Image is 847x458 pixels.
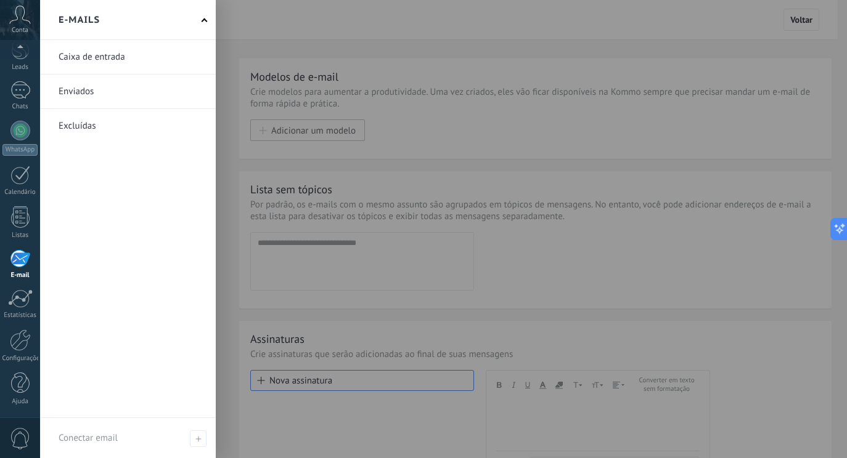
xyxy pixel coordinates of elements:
[2,103,38,111] div: Chats
[12,26,28,34] span: Conta
[2,271,38,279] div: E-mail
[59,1,100,39] h2: E-mails
[2,144,38,156] div: WhatsApp
[2,311,38,319] div: Estatísticas
[2,188,38,196] div: Calendário
[59,432,118,444] span: Conectar email
[2,398,38,406] div: Ajuda
[2,63,38,71] div: Leads
[40,40,216,74] li: Caixa de entrada
[2,355,38,363] div: Configurações
[190,430,207,447] span: Conectar email
[40,74,216,109] li: Enviados
[2,231,38,239] div: Listas
[40,109,216,143] li: Excluídas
